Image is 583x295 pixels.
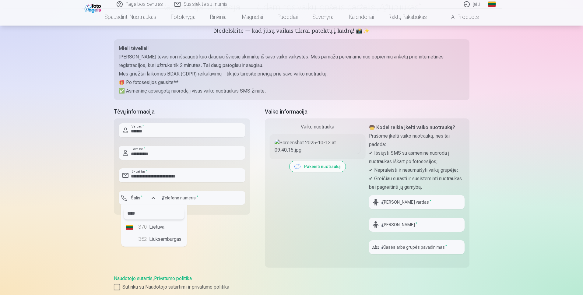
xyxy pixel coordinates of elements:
[270,9,305,26] a: Puodeliai
[163,9,203,26] a: Fotoknyga
[119,191,158,205] button: Šalis*
[97,9,163,26] a: Spausdinti nuotraukas
[235,9,270,26] a: Magnetai
[124,221,184,233] li: Lietuva
[381,9,434,26] a: Raktų pakabukas
[119,53,465,70] p: [PERSON_NAME] tėvas nori išsaugoti kuo daugiau šviesių akimirkų iš savo vaiko vaikystės. Mes pama...
[275,139,360,154] img: Screenshot 2025-10-13 at 09.40.15.jpg
[305,9,342,26] a: Suvenyrai
[119,45,149,51] strong: Mieli tėveliai!
[270,123,365,131] div: Vaiko nuotrauka
[128,195,145,201] label: Šalis
[342,9,381,26] a: Kalendoriai
[124,233,184,245] li: Liuksemburgas
[265,107,469,116] h5: Vaiko informacija
[369,174,465,191] p: ✔ Greičiau surasti ir susisteminti nuotraukas bei pagreitinti jų gamybą.
[369,132,465,149] p: Prašome įkelti vaiko nuotrauką, nes tai padeda:
[136,236,148,243] div: +352
[369,149,465,166] p: ✔ Išsiųsti SMS su asmenine nuoroda į nuotraukas iškart po fotosesijos;
[114,275,469,291] div: ,
[154,276,192,281] a: Privatumo politika
[114,107,250,116] h5: Tėvų informacija
[114,276,153,281] a: Naudotojo sutartis
[203,9,235,26] a: Rinkiniai
[369,125,455,130] strong: 🧒 Kodėl reikia įkelti vaiko nuotrauką?
[369,166,465,174] p: ✔ Nepraleisti ir nesumaišyti vaikų grupėje;
[434,9,486,26] a: All products
[114,27,469,36] h5: Nedelskite — kad jūsų vaikas tikrai patektų į kadrą! 📸✨
[119,70,465,78] p: Mes griežtai laikomės BDAR (GDPR) reikalavimų – tik jūs turėsite prieigą prie savo vaiko nuotraukų.
[84,2,103,13] img: /fa2
[119,87,465,95] p: ✅ Asmeninę apsaugotą nuorodą į visas vaiko nuotraukas SMS žinute.
[290,161,346,172] button: Pakeisti nuotrauką
[119,78,465,87] p: 🎁 Po fotosesijos gausite**
[114,283,469,291] label: Sutinku su Naudotojo sutartimi ir privatumo politika
[136,223,148,231] div: +370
